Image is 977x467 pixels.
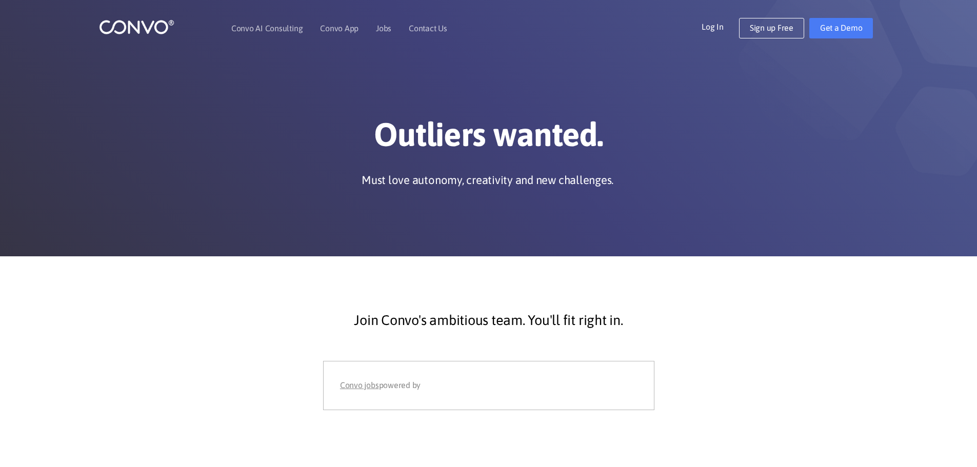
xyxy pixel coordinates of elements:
a: Get a Demo [809,18,873,38]
div: powered by [340,378,637,393]
img: logo_1.png [99,19,174,35]
p: Must love autonomy, creativity and new challenges. [362,172,613,188]
a: Sign up Free [739,18,804,38]
a: Contact Us [409,24,447,32]
p: Join Convo's ambitious team. You'll fit right in. [212,308,766,333]
a: Jobs [376,24,391,32]
h1: Outliers wanted. [204,115,773,162]
a: Convo AI Consulting [231,24,303,32]
a: Convo jobs [340,378,379,393]
a: Log In [702,18,739,34]
a: Convo App [320,24,358,32]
